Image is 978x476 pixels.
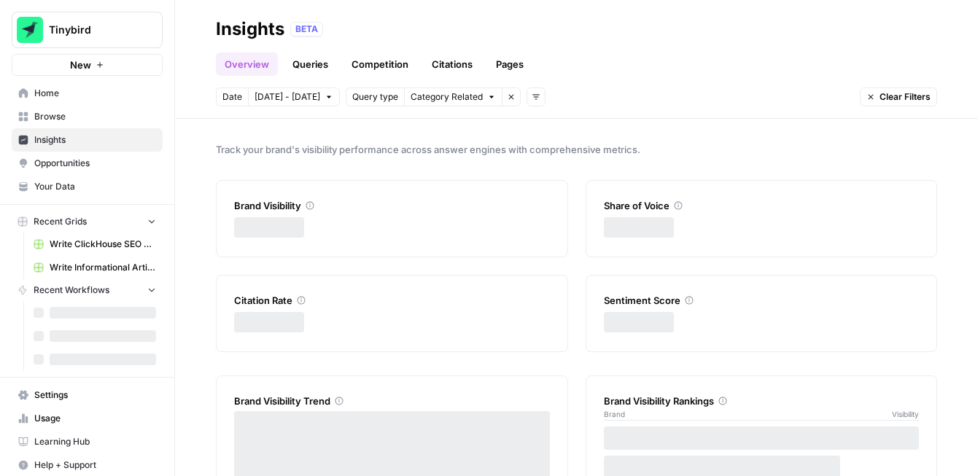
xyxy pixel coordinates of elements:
[234,293,550,308] div: Citation Rate
[343,52,417,76] a: Competition
[34,157,156,170] span: Opportunities
[50,261,156,274] span: Write Informational Article
[12,12,163,48] button: Workspace: Tinybird
[50,238,156,251] span: Write ClickHouse SEO Article
[12,383,163,407] a: Settings
[216,52,278,76] a: Overview
[404,87,502,106] button: Category Related
[12,128,163,152] a: Insights
[12,82,163,105] a: Home
[604,394,920,408] div: Brand Visibility Rankings
[423,52,481,76] a: Citations
[604,408,625,420] span: Brand
[352,90,398,104] span: Query type
[34,459,156,472] span: Help + Support
[290,22,323,36] div: BETA
[49,23,137,37] span: Tinybird
[34,215,87,228] span: Recent Grids
[222,90,242,104] span: Date
[34,389,156,402] span: Settings
[12,407,163,430] a: Usage
[34,133,156,147] span: Insights
[34,284,109,297] span: Recent Workflows
[12,430,163,453] a: Learning Hub
[234,394,550,408] div: Brand Visibility Trend
[255,90,320,104] span: [DATE] - [DATE]
[70,58,91,72] span: New
[892,408,919,420] span: Visibility
[34,435,156,448] span: Learning Hub
[487,52,532,76] a: Pages
[860,87,937,106] button: Clear Filters
[216,17,284,41] div: Insights
[12,54,163,76] button: New
[604,198,920,213] div: Share of Voice
[284,52,337,76] a: Queries
[12,175,163,198] a: Your Data
[880,90,931,104] span: Clear Filters
[17,17,43,43] img: Tinybird Logo
[12,152,163,175] a: Opportunities
[12,105,163,128] a: Browse
[34,412,156,425] span: Usage
[604,293,920,308] div: Sentiment Score
[27,256,163,279] a: Write Informational Article
[248,87,340,106] button: [DATE] - [DATE]
[34,110,156,123] span: Browse
[12,279,163,301] button: Recent Workflows
[34,87,156,100] span: Home
[411,90,483,104] span: Category Related
[216,142,937,157] span: Track your brand's visibility performance across answer engines with comprehensive metrics.
[12,211,163,233] button: Recent Grids
[234,198,550,213] div: Brand Visibility
[27,233,163,256] a: Write ClickHouse SEO Article
[34,180,156,193] span: Your Data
